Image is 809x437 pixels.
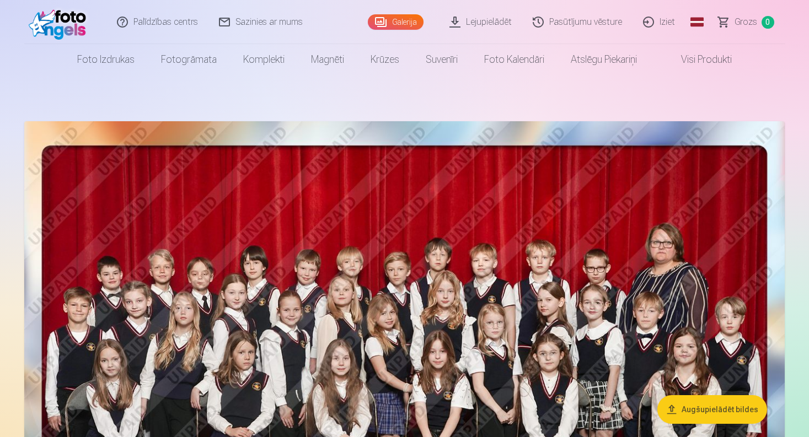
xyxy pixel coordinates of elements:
a: Foto izdrukas [64,44,148,75]
span: Grozs [735,15,757,29]
a: Krūzes [357,44,412,75]
img: /fa1 [29,4,92,40]
a: Galerija [368,14,424,30]
a: Visi produkti [650,44,745,75]
a: Komplekti [230,44,298,75]
a: Atslēgu piekariņi [558,44,650,75]
span: 0 [762,16,774,29]
a: Fotogrāmata [148,44,230,75]
a: Suvenīri [412,44,471,75]
button: Augšupielādēt bildes [657,395,767,424]
a: Magnēti [298,44,357,75]
a: Foto kalendāri [471,44,558,75]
